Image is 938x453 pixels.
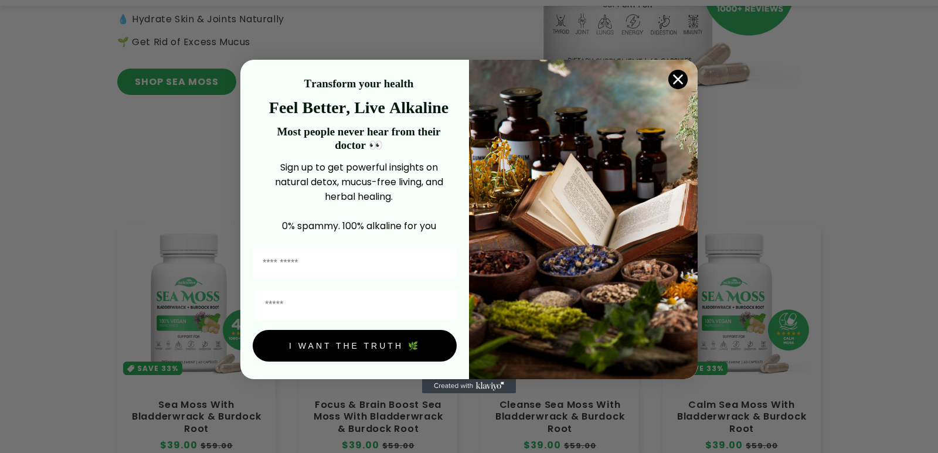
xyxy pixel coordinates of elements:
strong: Most people never hear from their doctor 👀 [277,125,440,151]
input: First Name [253,248,457,278]
button: Close dialog [668,69,688,90]
img: 4a4a186a-b914-4224-87c7-990d8ecc9bca.jpeg [469,60,698,379]
button: I WANT THE TRUTH 🌿 [253,330,457,362]
p: Sign up to get powerful insights on natural detox, mucus-free living, and herbal healing. [261,160,457,204]
p: 0% spammy. 100% alkaline for you [261,219,457,233]
strong: Transform your health [304,77,414,90]
strong: Feel Better, Live Alkaline [269,98,448,117]
input: Email [255,290,457,320]
a: Created with Klaviyo - opens in a new tab [422,379,516,393]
